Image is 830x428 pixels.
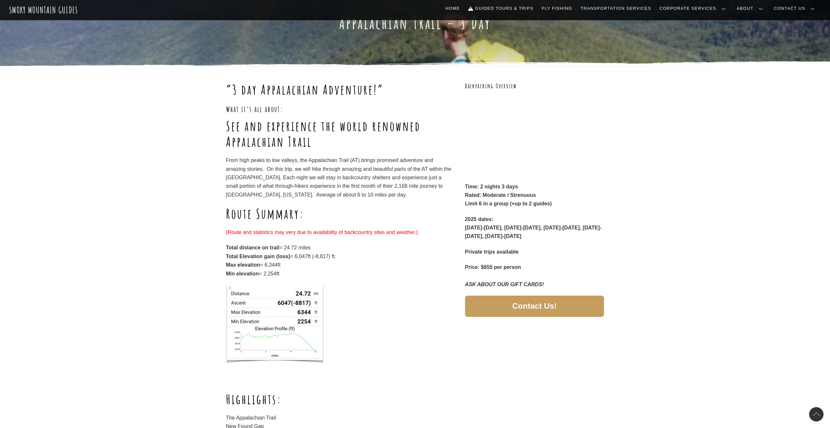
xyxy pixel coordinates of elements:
span: Contact Us! [512,303,557,310]
span: (Route and statistics may very due to availability of backcountry sites and weather.) [226,229,418,235]
strong: Total distance on trail [226,245,279,250]
h3: What it’s all about: [226,104,453,114]
strong: Total Elevation gain (loss) [226,254,290,259]
h1: See and experience the world renowned Appalachian Trail [226,118,453,150]
em: ASK ABOUT OUR GIFT CARDS! [465,282,544,287]
a: Home [443,2,462,15]
strong: Min elevation [226,271,259,276]
a: Fly Fishing [539,2,575,15]
a: About [734,2,768,15]
strong: Private trips available [465,249,519,255]
strong: Price: $655 per person [465,264,521,270]
h1: Appalachian Trail – 3 Day [226,14,604,33]
p: = 24.72 miles = 6,047ft (-8,817) ft. = 6,344ft = 2,254ft [226,244,453,278]
a: Corporate Services [657,2,731,15]
a: Transportation Services [578,2,654,15]
a: Guided Tours & Trips [466,2,536,15]
strong: 2025 dates: [DATE]-[DATE], [DATE]-[DATE], [DATE]-[DATE], [DATE]-[DATE], [DATE]-[DATE] [465,216,602,239]
p: From high peaks to low valleys, the Appalachian Trail (AT) brings promised adventure and amazing ... [226,156,453,199]
strong: Rated: Moderate / Strenuous [465,192,536,198]
a: Contact Us [771,2,820,15]
a: Smoky Mountain Guides [9,5,78,15]
strong: Time: 2 nights 3 days [465,184,518,189]
h1: “3 day Appalachian Adventure!” [226,82,453,97]
h1: Route Summary: [226,206,453,222]
h1: Highlights: [226,391,604,407]
strong: Max elevation [226,262,260,268]
h3: Backpacking Overview [465,82,604,91]
strong: Limit 6 in a group (+up to 2 guides) [465,201,552,206]
a: Contact Us! [465,296,604,317]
